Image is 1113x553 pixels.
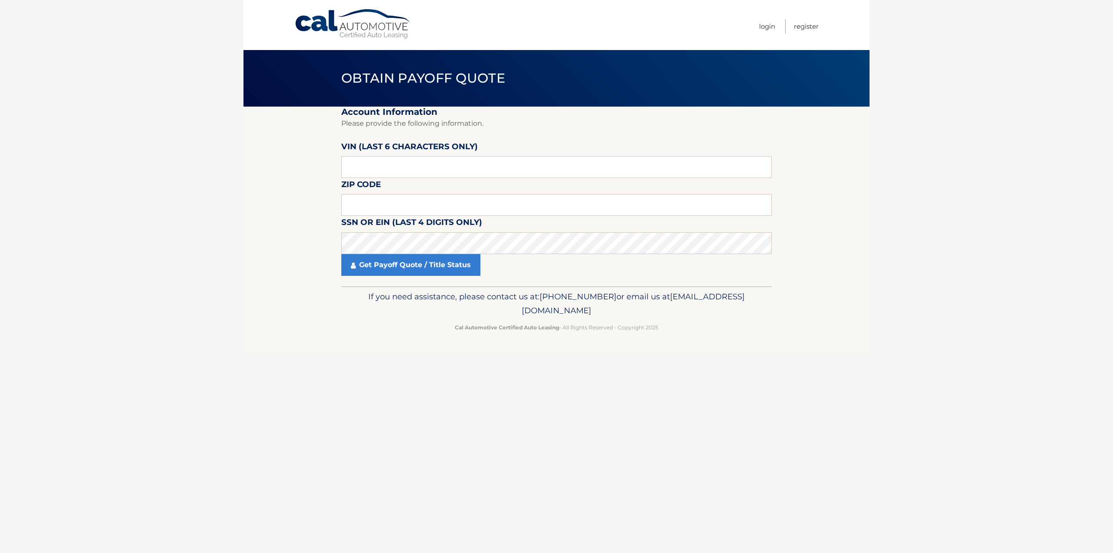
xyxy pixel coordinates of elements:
[794,19,819,34] a: Register
[341,70,505,86] span: Obtain Payoff Quote
[341,117,772,130] p: Please provide the following information.
[341,178,381,194] label: Zip Code
[341,216,482,232] label: SSN or EIN (last 4 digits only)
[347,323,766,332] p: - All Rights Reserved - Copyright 2025
[341,254,480,276] a: Get Payoff Quote / Title Status
[455,324,559,331] strong: Cal Automotive Certified Auto Leasing
[540,292,616,302] span: [PHONE_NUMBER]
[294,9,412,40] a: Cal Automotive
[759,19,775,34] a: Login
[341,107,772,117] h2: Account Information
[341,140,478,156] label: VIN (last 6 characters only)
[347,290,766,318] p: If you need assistance, please contact us at: or email us at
